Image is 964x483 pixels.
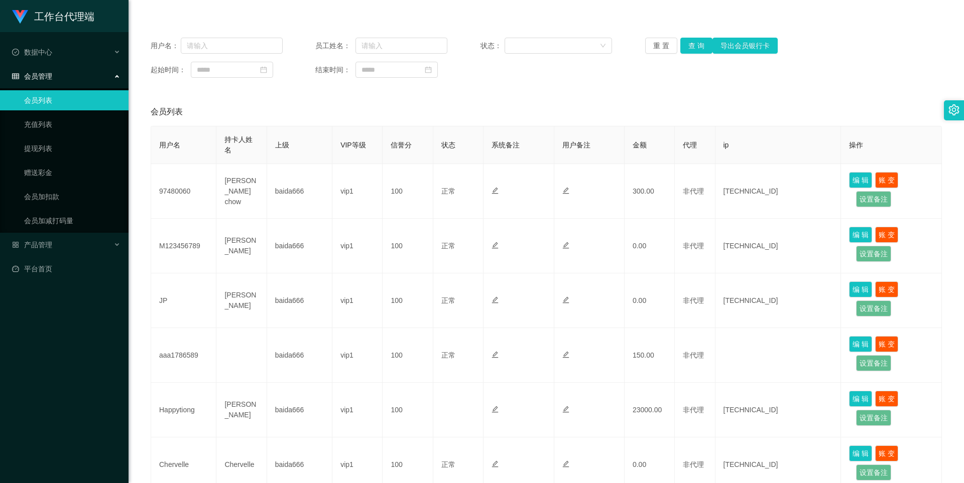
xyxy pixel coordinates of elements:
span: 正常 [441,460,455,468]
i: 图标: calendar [260,66,267,73]
i: 图标: down [600,43,606,50]
h1: 工作台代理端 [34,1,94,33]
i: 图标: setting [948,104,959,115]
td: baida666 [267,273,332,328]
button: 编 辑 [849,172,872,188]
td: JP [151,273,216,328]
i: 图标: edit [562,296,569,303]
td: 150.00 [625,328,675,383]
button: 设置备注 [856,410,891,426]
a: 提现列表 [24,138,120,158]
button: 重 置 [645,38,677,54]
td: 300.00 [625,164,675,219]
span: VIP等级 [340,141,366,149]
td: [PERSON_NAME] chow [216,164,267,219]
button: 导出会员银行卡 [712,38,778,54]
button: 编 辑 [849,227,872,243]
button: 账 变 [875,445,898,461]
span: 非代理 [683,406,704,414]
td: [TECHNICAL_ID] [715,219,841,273]
i: 图标: calendar [425,66,432,73]
a: 工作台代理端 [12,12,94,20]
i: 图标: edit [492,406,499,413]
td: 100 [383,383,433,437]
i: 图标: appstore-o [12,241,19,248]
td: [TECHNICAL_ID] [715,164,841,219]
span: 金额 [633,141,647,149]
span: 非代理 [683,351,704,359]
td: vip1 [332,328,383,383]
span: 正常 [441,242,455,250]
td: vip1 [332,164,383,219]
td: 100 [383,219,433,273]
i: 图标: check-circle-o [12,49,19,56]
td: Happytiong [151,383,216,437]
span: 非代理 [683,460,704,468]
button: 编 辑 [849,336,872,352]
i: 图标: edit [492,242,499,249]
span: 操作 [849,141,863,149]
td: [PERSON_NAME] [216,383,267,437]
button: 设置备注 [856,464,891,480]
td: baida666 [267,383,332,437]
td: [PERSON_NAME] [216,273,267,328]
button: 账 变 [875,336,898,352]
td: baida666 [267,164,332,219]
td: vip1 [332,219,383,273]
span: 信誉分 [391,141,412,149]
td: 100 [383,164,433,219]
span: 状态： [480,41,505,51]
span: ip [724,141,729,149]
span: 员工姓名： [315,41,355,51]
td: 23000.00 [625,383,675,437]
span: 非代理 [683,187,704,195]
span: 正常 [441,296,455,304]
i: 图标: edit [562,406,569,413]
i: 图标: edit [492,296,499,303]
td: baida666 [267,328,332,383]
td: [TECHNICAL_ID] [715,273,841,328]
i: 图标: edit [562,242,569,249]
td: [TECHNICAL_ID] [715,383,841,437]
a: 赠送彩金 [24,163,120,183]
span: 上级 [275,141,289,149]
td: baida666 [267,219,332,273]
span: 持卡人姓名 [224,135,253,154]
a: 图标: dashboard平台首页 [12,259,120,279]
span: 结束时间： [315,65,355,75]
a: 会员列表 [24,90,120,110]
span: 用户名 [159,141,180,149]
span: 会员列表 [151,106,183,118]
td: 100 [383,328,433,383]
td: vip1 [332,383,383,437]
img: logo.9652507e.png [12,10,28,24]
span: 用户名： [151,41,181,51]
td: aaa1786589 [151,328,216,383]
span: 正常 [441,351,455,359]
button: 查 询 [680,38,712,54]
input: 请输入 [181,38,283,54]
span: 代理 [683,141,697,149]
span: 非代理 [683,242,704,250]
button: 账 变 [875,227,898,243]
span: 系统备注 [492,141,520,149]
a: 会员加减打码量 [24,211,120,231]
td: [PERSON_NAME] [216,219,267,273]
button: 设置备注 [856,191,891,207]
span: 非代理 [683,296,704,304]
i: 图标: edit [562,460,569,467]
span: 用户备注 [562,141,590,149]
button: 账 变 [875,391,898,407]
td: vip1 [332,273,383,328]
button: 设置备注 [856,355,891,371]
button: 账 变 [875,172,898,188]
span: 起始时间： [151,65,191,75]
button: 编 辑 [849,281,872,297]
span: 状态 [441,141,455,149]
i: 图标: edit [562,351,569,358]
td: M123456789 [151,219,216,273]
td: 0.00 [625,273,675,328]
td: 0.00 [625,219,675,273]
i: 图标: edit [492,460,499,467]
td: 100 [383,273,433,328]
